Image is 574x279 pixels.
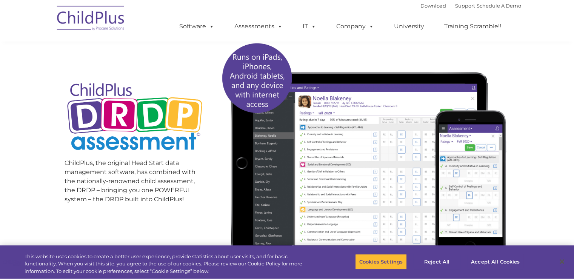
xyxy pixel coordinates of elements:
[53,0,129,38] img: ChildPlus by Procare Solutions
[25,253,316,275] div: This website uses cookies to create a better user experience, provide statistics about user visit...
[420,3,521,9] font: |
[467,254,524,270] button: Accept All Cookies
[295,19,324,34] a: IT
[227,19,290,34] a: Assessments
[329,19,382,34] a: Company
[477,3,521,9] a: Schedule A Demo
[437,19,509,34] a: Training Scramble!!
[455,3,475,9] a: Support
[386,19,432,34] a: University
[413,254,460,270] button: Reject All
[65,159,195,203] span: ChildPlus, the original Head Start data management software, has combined with the nationally-ren...
[65,75,205,160] img: Copyright - DRDP Logo
[217,37,510,262] img: All-devices
[420,3,446,9] a: Download
[172,19,222,34] a: Software
[355,254,407,270] button: Cookies Settings
[554,253,570,270] button: Close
